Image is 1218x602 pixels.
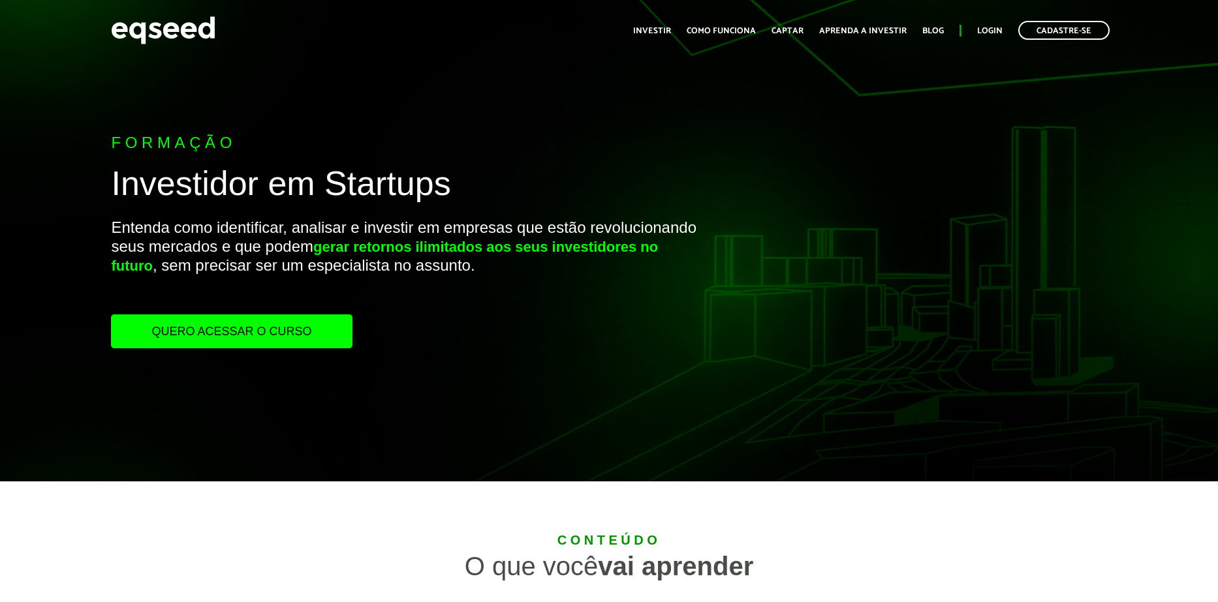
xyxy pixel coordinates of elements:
a: Login [977,27,1003,35]
a: Como funciona [687,27,756,35]
strong: gerar retornos ilimitados aos seus investidores no futuro [111,239,658,274]
h1: Investidor em Startups [111,165,700,209]
img: EqSeed [111,13,215,48]
a: Cadastre-se [1018,21,1110,40]
div: Conteúdo [213,534,1005,547]
a: Captar [772,27,804,35]
p: Formação [111,134,700,153]
strong: vai aprender [598,552,753,580]
a: Aprenda a investir [819,27,907,35]
p: Entenda como identificar, analisar e investir em empresas que estão revolucionando seus mercados ... [111,218,700,314]
a: Blog [922,27,944,35]
a: Investir [633,27,671,35]
div: O que você [213,553,1005,579]
a: Quero acessar o curso [111,314,352,348]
